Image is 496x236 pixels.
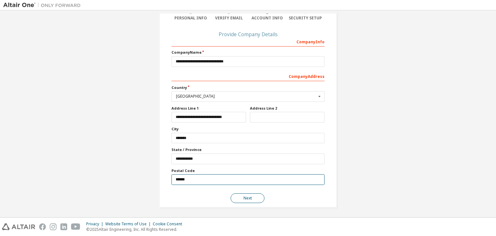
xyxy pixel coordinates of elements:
[39,223,46,230] img: facebook.svg
[171,168,325,173] label: Postal Code
[171,50,325,55] label: Company Name
[210,16,248,21] div: Verify Email
[171,147,325,152] label: State / Province
[2,223,35,230] img: altair_logo.svg
[286,16,325,21] div: Security Setup
[176,94,316,98] div: [GEOGRAPHIC_DATA]
[171,36,325,47] div: Company Info
[248,16,286,21] div: Account Info
[171,71,325,81] div: Company Address
[171,106,246,111] label: Address Line 1
[171,85,325,90] label: Country
[60,223,67,230] img: linkedin.svg
[171,126,325,132] label: City
[171,16,210,21] div: Personal Info
[105,221,153,227] div: Website Terms of Use
[86,227,186,232] p: © 2025 Altair Engineering, Inc. All Rights Reserved.
[50,223,57,230] img: instagram.svg
[86,221,105,227] div: Privacy
[171,32,325,36] div: Provide Company Details
[250,106,325,111] label: Address Line 2
[153,221,186,227] div: Cookie Consent
[231,193,264,203] button: Next
[71,223,80,230] img: youtube.svg
[3,2,84,8] img: Altair One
